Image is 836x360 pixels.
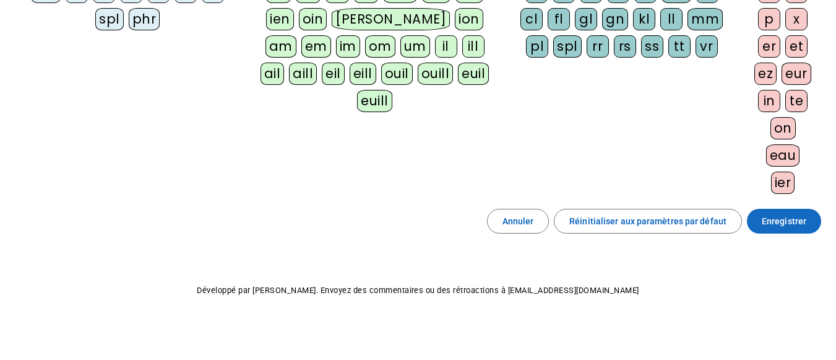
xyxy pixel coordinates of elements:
div: on [770,117,796,139]
div: et [785,35,808,58]
div: [PERSON_NAME] [332,8,450,30]
div: im [336,35,360,58]
div: ss [641,35,663,58]
div: ouill [418,63,453,85]
div: eau [766,144,800,167]
div: fl [548,8,570,30]
div: il [435,35,457,58]
div: vr [696,35,718,58]
div: ez [754,63,777,85]
button: Réinitialiser aux paramètres par défaut [554,209,742,234]
div: cl [520,8,543,30]
div: spl [95,8,124,30]
div: spl [553,35,582,58]
div: ill [462,35,485,58]
div: ier [771,172,795,194]
div: ouil [381,63,413,85]
div: ien [266,8,294,30]
span: Réinitialiser aux paramètres par défaut [569,214,726,229]
div: rs [614,35,636,58]
div: om [365,35,395,58]
div: gl [575,8,597,30]
div: oin [299,8,327,30]
div: eur [782,63,811,85]
div: ail [261,63,285,85]
span: Annuler [502,214,534,229]
div: er [758,35,780,58]
div: in [758,90,780,112]
div: euill [357,90,392,112]
div: pl [526,35,548,58]
span: Enregistrer [762,214,806,229]
div: em [301,35,331,58]
button: Annuler [487,209,549,234]
div: kl [633,8,655,30]
div: eil [322,63,345,85]
div: p [758,8,780,30]
div: tt [668,35,691,58]
button: Enregistrer [747,209,821,234]
div: aill [289,63,317,85]
div: rr [587,35,609,58]
div: phr [129,8,160,30]
div: ion [455,8,483,30]
div: am [265,35,296,58]
div: eill [350,63,376,85]
div: ll [660,8,683,30]
div: x [785,8,808,30]
div: mm [687,8,723,30]
p: Développé par [PERSON_NAME]. Envoyez des commentaires ou des rétroactions à [EMAIL_ADDRESS][DOMAI... [10,283,826,298]
div: um [400,35,430,58]
div: euil [458,63,489,85]
div: gn [602,8,628,30]
div: te [785,90,808,112]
